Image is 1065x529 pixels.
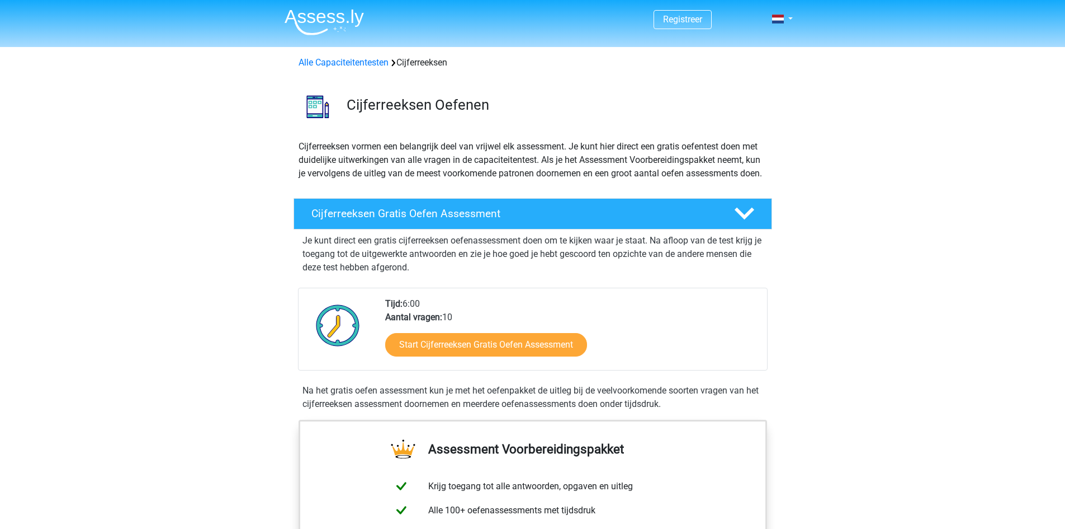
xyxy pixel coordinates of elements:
p: Cijferreeksen vormen een belangrijk deel van vrijwel elk assessment. Je kunt hier direct een grat... [299,140,767,180]
div: 6:00 10 [377,297,766,370]
a: Cijferreeksen Gratis Oefen Assessment [289,198,777,230]
a: Alle Capaciteitentesten [299,57,389,68]
h3: Cijferreeksen Oefenen [347,96,763,114]
a: Registreer [663,14,702,25]
div: Cijferreeksen [294,56,771,69]
p: Je kunt direct een gratis cijferreeksen oefenassessment doen om te kijken waar je staat. Na afloo... [302,234,763,274]
img: Assessly [285,9,364,35]
h4: Cijferreeksen Gratis Oefen Assessment [311,207,716,220]
div: Na het gratis oefen assessment kun je met het oefenpakket de uitleg bij de veelvoorkomende soorte... [298,384,768,411]
a: Start Cijferreeksen Gratis Oefen Assessment [385,333,587,357]
img: cijferreeksen [294,83,342,130]
b: Tijd: [385,298,403,309]
b: Aantal vragen: [385,312,442,322]
img: Klok [310,297,366,353]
